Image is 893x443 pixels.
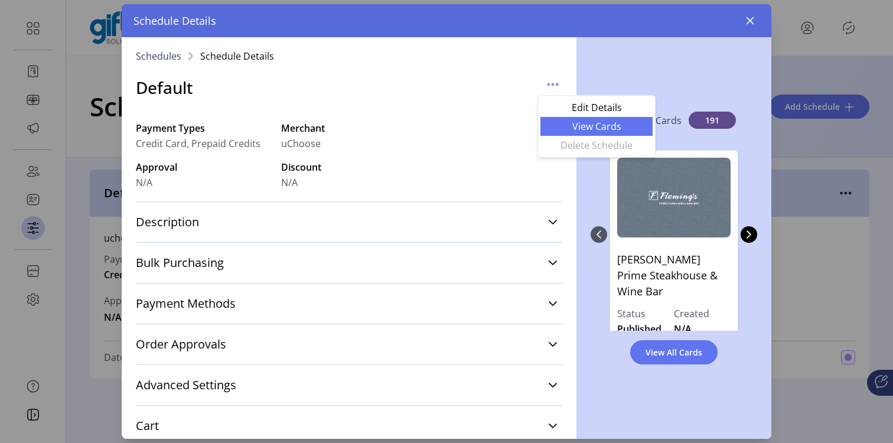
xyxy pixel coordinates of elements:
[617,307,674,321] label: Status
[136,413,562,439] a: Cart
[136,298,236,310] span: Payment Methods
[607,138,741,331] div: 0
[281,175,298,190] span: N/A
[674,307,731,321] label: Created
[136,331,562,357] a: Order Approvals
[136,216,199,228] span: Description
[136,121,272,135] label: Payment Types
[136,257,224,269] span: Bulk Purchasing
[281,121,417,135] label: Merchant
[617,322,661,336] span: Published
[136,136,272,151] span: Credit Card, Prepaid Credits
[547,122,646,131] span: View Cards
[547,103,646,112] span: Edit Details
[540,98,653,117] li: Edit Details
[136,250,562,276] a: Bulk Purchasing
[674,322,692,336] span: N/A
[617,158,731,237] img: Fleming's Prime Steakhouse & Wine Bar
[136,75,193,100] h3: Default
[136,338,226,350] span: Order Approvals
[136,175,152,190] span: N/A
[136,160,272,174] label: Approval
[136,51,181,61] a: Schedules
[136,372,562,398] a: Advanced Settings
[617,245,731,307] p: [PERSON_NAME] Prime Steakhouse & Wine Bar
[136,209,562,235] a: Description
[630,340,718,364] button: View All Cards
[281,136,321,151] span: uChoose
[136,379,236,391] span: Advanced Settings
[689,112,736,129] span: 191
[136,291,562,317] a: Payment Methods
[646,346,702,359] span: View All Cards
[540,117,653,136] li: View Cards
[741,226,757,243] button: Next Page
[133,13,216,29] span: Schedule Details
[200,51,274,61] span: Schedule Details
[281,160,417,174] label: Discount
[136,420,159,432] span: Cart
